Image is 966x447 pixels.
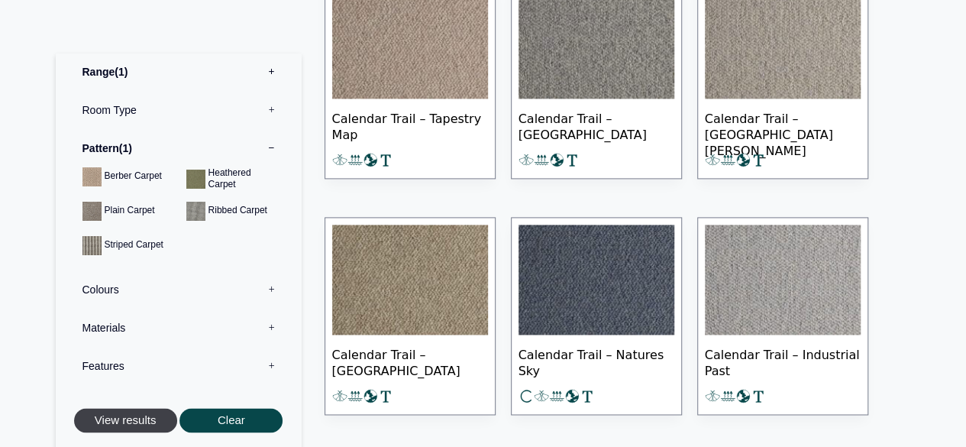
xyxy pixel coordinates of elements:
[67,270,290,309] label: Colours
[705,99,861,152] span: Calendar Trail – [GEOGRAPHIC_DATA][PERSON_NAME]
[115,66,128,78] span: 1
[67,309,290,347] label: Materials
[67,129,290,167] label: Pattern
[519,335,674,388] span: Calendar Trail – Natures Sky
[511,217,682,415] a: Calendar Trail – Natures Sky
[67,91,290,129] label: Room Type
[67,53,290,91] label: Range
[705,335,861,388] span: Calendar Trail – Industrial Past
[67,347,290,385] label: Features
[325,217,496,415] a: Calendar Trail – [GEOGRAPHIC_DATA]
[74,408,177,433] button: View results
[179,408,283,433] button: Clear
[519,99,674,152] span: Calendar Trail – [GEOGRAPHIC_DATA]
[119,142,132,154] span: 1
[332,99,488,152] span: Calendar Trail – Tapestry Map
[697,217,868,415] a: Calendar Trail – Industrial Past
[332,335,488,388] span: Calendar Trail – [GEOGRAPHIC_DATA]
